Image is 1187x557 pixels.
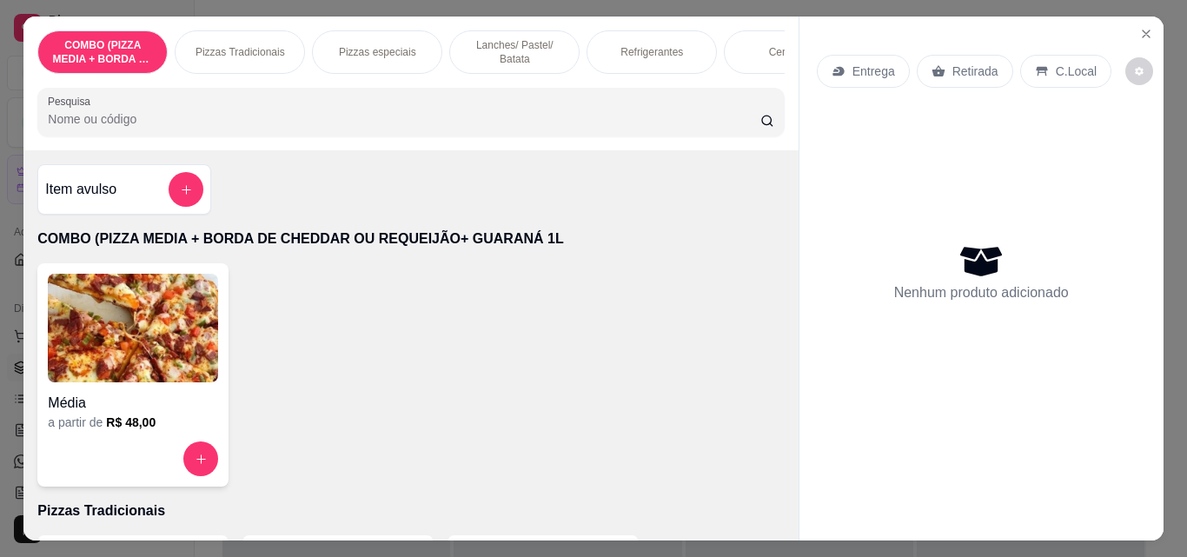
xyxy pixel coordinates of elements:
p: Lanches/ Pastel/ Batata [464,38,565,66]
p: Pizzas Tradicionais [37,501,784,521]
p: C.Local [1056,63,1097,80]
input: Pesquisa [48,110,760,128]
p: Retirada [952,63,998,80]
h4: Média [48,393,218,414]
h6: R$ 48,00 [106,414,156,431]
p: Pizzas Tradicionais [196,45,285,59]
p: Pizzas especiais [339,45,416,59]
p: Entrega [852,63,895,80]
div: a partir de [48,414,218,431]
button: add-separate-item [169,172,203,207]
p: COMBO (PIZZA MEDIA + BORDA DE CHEDDAR OU REQUEIJÃO+ GUARANÁ 1L [37,229,784,249]
button: increase-product-quantity [183,441,218,476]
button: Close [1132,20,1160,48]
p: Cervejas [769,45,810,59]
p: Refrigerantes [620,45,683,59]
img: product-image [48,274,218,382]
p: COMBO (PIZZA MEDIA + BORDA DE CHEDDAR OU REQUEIJÃO+ GUARANÁ 1L [52,38,153,66]
p: Nenhum produto adicionado [894,282,1069,303]
label: Pesquisa [48,94,96,109]
h4: Item avulso [45,179,116,200]
button: decrease-product-quantity [1125,57,1153,85]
